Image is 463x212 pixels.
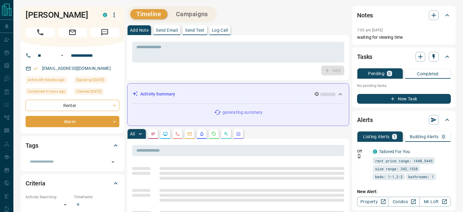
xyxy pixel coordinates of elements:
[151,131,156,136] svg: Notes
[408,174,434,180] span: bathrooms: 1
[132,88,344,100] div: Activity Summary
[388,197,419,207] a: Condos
[26,178,45,188] h2: Criteria
[375,158,433,164] span: rent price range: 1440,5445
[26,77,71,85] div: Fri Sep 12 2025
[357,34,451,41] p: waiting for viewing time
[26,138,119,153] div: Tags
[357,197,388,207] a: Property
[368,71,384,76] p: Pending
[26,10,94,20] h1: [PERSON_NAME]
[33,66,38,71] svg: Email Verified
[393,135,396,139] p: 1
[357,189,451,195] p: New Alert:
[388,71,391,76] p: 0
[373,149,377,154] div: condos.ca
[236,131,241,136] svg: Agent Actions
[212,28,228,32] p: Log Call
[58,27,87,37] span: Email
[76,88,101,95] span: Claimed [DATE]
[26,141,38,150] h2: Tags
[410,135,439,139] p: Building Alerts
[28,77,65,83] span: Active 48 minutes ago
[375,174,403,180] span: beds: 1-1,2-2
[130,9,167,19] button: Timeline
[223,109,262,116] p: generating summary
[357,154,361,158] svg: Push Notification Only
[28,88,65,95] span: Contacted 6 hours ago
[357,52,372,62] h2: Tasks
[357,113,451,127] div: Alerts
[224,131,229,136] svg: Opportunities
[357,28,383,32] p: 7:05 am [DATE]
[76,77,104,83] span: Signed up [DATE]
[375,166,418,172] span: size range: 342,1538
[187,131,192,136] svg: Emails
[130,132,135,136] p: All
[156,28,178,32] p: Send Email
[109,158,117,166] button: Open
[379,149,410,154] a: Tailored For You
[26,100,119,111] div: Renter
[74,88,119,97] div: Sat Sep 06 2025
[58,52,66,59] button: Open
[199,131,204,136] svg: Listing Alerts
[103,13,107,17] div: condos.ca
[357,115,373,125] h2: Alerts
[175,131,180,136] svg: Calls
[26,88,71,97] div: Fri Sep 12 2025
[26,176,119,191] div: Criteria
[130,28,149,32] p: Add Note
[26,194,71,200] p: Actively Searching:
[357,94,451,104] button: New Task
[42,66,111,71] a: [EMAIL_ADDRESS][DOMAIN_NAME]
[74,77,119,85] div: Wed Jun 29 2022
[90,27,119,37] span: Message
[357,49,451,64] div: Tasks
[170,9,214,19] button: Campaigns
[357,10,373,20] h2: Notes
[419,197,451,207] a: Mr.Loft
[417,72,439,76] p: Completed
[74,194,119,200] p: Timeframe:
[212,131,216,136] svg: Requests
[26,27,55,37] span: Call
[363,135,390,139] p: Listing Alerts
[357,149,369,154] p: Off
[26,116,119,127] div: Warm
[357,81,451,90] p: No pending tasks
[442,135,445,139] p: 0
[140,91,175,97] p: Activity Summary
[357,8,451,23] div: Notes
[185,28,205,32] p: Send Text
[163,131,168,136] svg: Lead Browsing Activity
